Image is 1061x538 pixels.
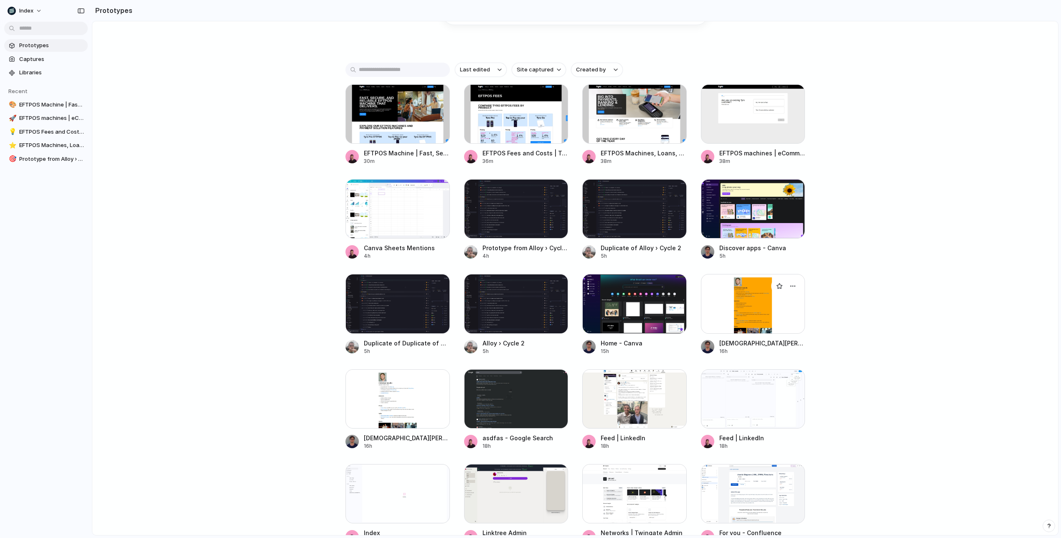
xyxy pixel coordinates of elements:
div: Prototype from Alloy › Cycle 2 [482,244,569,252]
div: 🎯 [9,154,15,164]
div: Discover apps - Canva [719,244,786,252]
div: Index [364,528,380,537]
button: 🎯 [8,155,16,163]
a: Feed | LinkedInFeed | LinkedIn18h [582,369,687,450]
a: Feed | LinkedInFeed | LinkedIn18h [701,369,805,450]
div: 36m [482,157,569,165]
a: Prototypes [4,39,88,52]
div: Feed | LinkedIn [719,434,764,442]
div: 5h [364,348,450,355]
a: 🚀EFTPOS machines | eCommerce | free quote | Tyro [4,112,88,124]
div: 16h [364,442,450,450]
a: asdfas - Google Searchasdfas - Google Search18h [464,369,569,450]
span: Prototype from Alloy › Cycle 2 [19,155,84,163]
div: 18h [601,442,645,450]
div: For you - Confluence [719,528,782,537]
span: Recent [8,88,28,94]
div: [DEMOGRAPHIC_DATA][PERSON_NAME] [364,434,450,442]
div: EFTPOS Fees and Costs | Tyro [482,149,569,157]
div: 💡 [9,127,15,137]
div: asdfas - Google Search [482,434,553,442]
div: Duplicate of Alloy › Cycle 2 [601,244,681,252]
div: 5h [482,348,525,355]
span: Site captured [517,66,553,74]
div: Networks | Twingate Admin [601,528,683,537]
div: 38m [601,157,687,165]
button: Index [4,4,46,18]
a: 🎨EFTPOS Machine | Fast, Secure & Reliable [4,99,88,111]
div: 18h [719,442,764,450]
a: Captures [4,53,88,66]
a: Home - CanvaHome - Canva15h [582,274,687,355]
a: Discover apps - CanvaDiscover apps - Canva5h [701,179,805,260]
div: EFTPOS Machine | Fast, Secure & Reliable [364,149,450,157]
a: Prototype from Alloy › Cycle 2Prototype from Alloy › Cycle 24h [464,179,569,260]
button: Last edited [455,63,507,77]
span: EFTPOS Machines, Loans, Bank Account & Business eCommerce | Tyro [19,141,84,150]
div: EFTPOS Machines, Loans, Bank Account & Business eCommerce | Tyro [601,149,687,157]
button: 💡 [8,128,16,136]
h2: Prototypes [92,5,132,15]
button: ⭐ [8,141,16,150]
div: 🚀 [9,114,15,123]
div: 🎨 [9,100,15,109]
button: 🚀 [8,114,16,122]
button: Created by [571,63,623,77]
div: 5h [601,252,681,260]
div: 15h [601,348,642,355]
a: EFTPOS Machines, Loans, Bank Account & Business eCommerce | TyroEFTPOS Machines, Loans, Bank Acco... [582,84,687,165]
span: Captures [19,55,84,63]
div: Linktree Admin [482,528,527,537]
span: Libraries [19,69,84,77]
div: 18h [482,442,553,450]
div: 5h [719,252,786,260]
a: Canva Sheets MentionsCanva Sheets Mentions4h [345,179,450,260]
div: Duplicate of Duplicate of Alloy › Cycle 2 [364,339,450,348]
div: 4h [482,252,569,260]
a: Libraries [4,66,88,79]
span: Prototypes [19,41,84,50]
span: Last edited [460,66,490,74]
div: 4h [364,252,435,260]
span: EFTPOS machines | eCommerce | free quote | Tyro [19,114,84,122]
span: EFTPOS Fees and Costs | Tyro [19,128,84,136]
a: Christian Iacullo[DEMOGRAPHIC_DATA][PERSON_NAME]16h [345,369,450,450]
span: Index [19,7,33,15]
div: 16h [719,348,805,355]
div: Home - Canva [601,339,642,348]
a: ⭐EFTPOS Machines, Loans, Bank Account & Business eCommerce | Tyro [4,139,88,152]
div: 30m [364,157,450,165]
a: Duplicate of Alloy › Cycle 2Duplicate of Alloy › Cycle 25h [582,179,687,260]
button: Site captured [512,63,566,77]
div: EFTPOS machines | eCommerce | free quote | Tyro [719,149,805,157]
a: Christian Iacullo[DEMOGRAPHIC_DATA][PERSON_NAME]16h [701,274,805,355]
a: Alloy › Cycle 2Alloy › Cycle 25h [464,274,569,355]
div: Feed | LinkedIn [601,434,645,442]
a: Duplicate of Duplicate of Alloy › Cycle 2Duplicate of Duplicate of Alloy › Cycle 25h [345,274,450,355]
div: Canva Sheets Mentions [364,244,435,252]
span: EFTPOS Machine | Fast, Secure & Reliable [19,101,84,109]
a: 💡EFTPOS Fees and Costs | Tyro [4,126,88,138]
a: EFTPOS Machine | Fast, Secure & ReliableEFTPOS Machine | Fast, Secure & Reliable30m [345,84,450,165]
a: EFTPOS Fees and Costs | TyroEFTPOS Fees and Costs | Tyro36m [464,84,569,165]
div: 38m [719,157,805,165]
button: 🎨 [8,101,16,109]
a: 🎯Prototype from Alloy › Cycle 2 [4,153,88,165]
div: Alloy › Cycle 2 [482,339,525,348]
span: Created by [576,66,606,74]
div: ⭐ [9,141,15,150]
div: [DEMOGRAPHIC_DATA][PERSON_NAME] [719,339,805,348]
a: EFTPOS machines | eCommerce | free quote | TyroEFTPOS machines | eCommerce | free quote | Tyro38m [701,84,805,165]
